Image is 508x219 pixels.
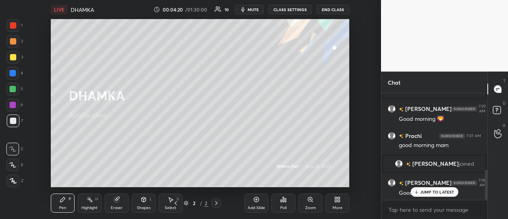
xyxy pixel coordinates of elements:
div: Good morning 🌄 [399,115,481,123]
span: mute [248,7,259,12]
div: H [95,197,98,201]
img: 4P8fHbbgJtejmAAAAAElFTkSuQmCC [439,134,465,138]
img: no-rating-badge.077c3623.svg [399,181,404,186]
div: LIVE [51,5,67,14]
h6: [PERSON_NAME] [404,105,452,113]
div: 5 [6,83,23,95]
div: Add Slide [248,206,265,210]
button: mute [235,5,264,14]
div: 7:07 AM [466,134,481,138]
div: good morning mam [399,141,481,149]
div: X [6,159,23,171]
img: 4P8fHbbgJtejmAAAAAElFTkSuQmCC [452,180,477,185]
img: default.png [388,179,396,187]
div: C [6,143,23,155]
div: 7:08 AM [479,178,486,188]
span: joined [459,161,474,167]
div: Highlight [81,206,98,210]
div: grid [381,93,487,200]
span: [PERSON_NAME] [412,161,459,167]
div: L [150,197,152,201]
div: S [177,197,179,201]
p: JUMP TO LATEST [420,190,454,194]
div: 2 [204,200,208,207]
p: Chat [381,72,407,93]
button: End Class [317,5,349,14]
div: Z [7,174,23,187]
div: 10 [225,8,229,12]
p: G [502,122,506,128]
img: default.png [388,132,396,140]
h4: DHAMKA [71,6,94,14]
p: D [503,100,506,106]
img: no-rating-badge.077c3623.svg [399,107,404,112]
div: 4 [6,67,23,79]
div: 7:07 AM [479,104,486,114]
div: 1 [7,19,23,32]
div: Good morning mam [399,189,481,197]
img: default.png [395,160,403,168]
div: Pen [59,206,66,210]
div: 3 [7,51,23,64]
div: Poll [280,206,287,210]
div: 2 [190,201,198,205]
div: P [69,197,71,201]
h6: [PERSON_NAME] [404,179,452,187]
div: Zoom [305,206,316,210]
div: 7 [7,114,23,127]
h6: Prachi [404,132,422,140]
button: CLASS SETTINGS [268,5,312,14]
div: 6 [6,99,23,111]
div: More [333,206,343,210]
div: Shapes [137,206,150,210]
div: 2 [7,35,23,48]
img: default.png [388,105,396,113]
p: T [503,78,506,84]
img: 4P8fHbbgJtejmAAAAAElFTkSuQmCC [452,107,477,111]
img: no-rating-badge.077c3623.svg [406,162,411,167]
div: Select [165,206,176,210]
div: / [200,201,202,205]
div: Eraser [111,206,123,210]
img: no-rating-badge.077c3623.svg [399,134,404,138]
